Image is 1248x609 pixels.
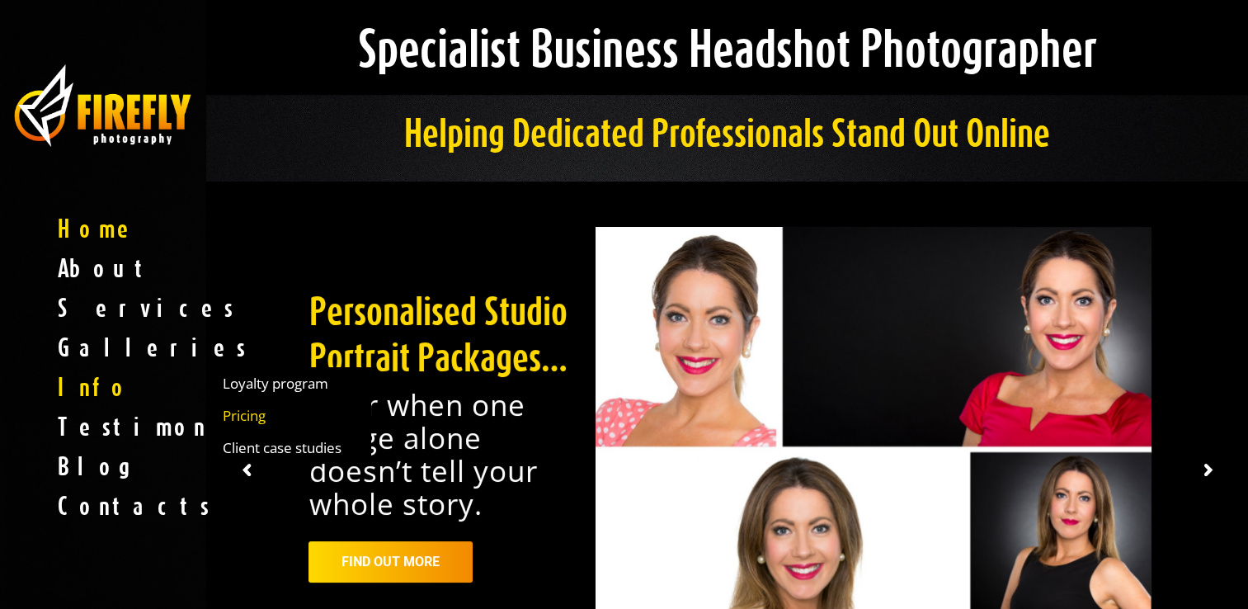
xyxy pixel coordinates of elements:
[404,110,1050,154] span: Helping Dedicated Professionals Stand Out Online
[234,25,1221,70] h1: Specialist Business Headshot Photographer
[223,407,266,424] span: Pricing
[308,541,473,583] a: FIND OUT MORE
[223,439,341,456] span: Client case studies
[206,432,371,464] a: Client case studies
[309,288,567,379] span: Personalised Studio Portrait Packages…
[223,375,328,392] span: Loyalty program
[309,389,583,521] rs-layer: …For when one image alone doesn’t tell your whole story.
[206,399,371,432] a: Pricing
[206,367,371,399] a: Loyalty program
[12,62,194,149] img: business photography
